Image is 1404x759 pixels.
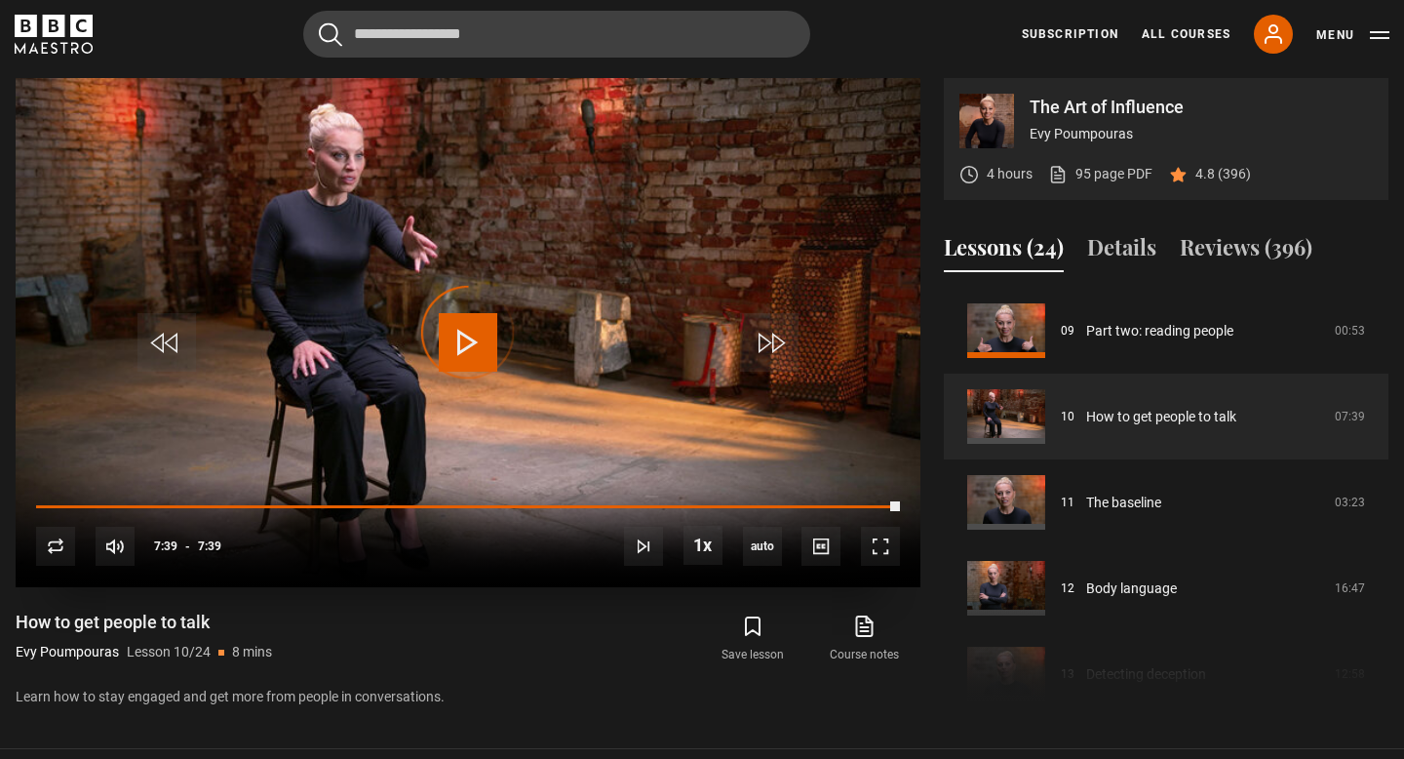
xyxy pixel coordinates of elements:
p: Evy Poumpouras [1030,124,1373,144]
button: Captions [801,527,840,566]
h1: How to get people to talk [16,611,272,634]
p: 8 mins [232,642,272,662]
button: Replay [36,527,75,566]
p: Lesson 10/24 [127,642,211,662]
button: Mute [96,527,135,566]
button: Reviews (396) [1180,231,1312,272]
p: Evy Poumpouras [16,642,119,662]
span: 7:39 [198,529,221,564]
a: Body language [1086,579,1177,599]
a: All Courses [1142,25,1230,43]
button: Save lesson [697,611,808,667]
span: - [185,539,190,553]
p: Learn how to stay engaged and get more from people in conversations. [16,687,920,707]
button: Fullscreen [861,527,900,566]
a: 95 page PDF [1048,164,1152,184]
video-js: Video Player [16,78,920,587]
span: auto [743,527,782,566]
div: Current quality: 1080p [743,527,782,566]
a: Subscription [1022,25,1118,43]
a: Part two: reading people [1086,321,1233,341]
button: Toggle navigation [1316,25,1389,45]
svg: BBC Maestro [15,15,93,54]
input: Search [303,11,810,58]
button: Next Lesson [624,527,663,566]
a: Course notes [809,611,920,667]
span: 7:39 [154,529,177,564]
p: The Art of Influence [1030,99,1373,116]
button: Details [1087,231,1156,272]
div: Progress Bar [36,505,900,509]
button: Submit the search query [319,22,342,47]
p: 4.8 (396) [1195,164,1251,184]
button: Lessons (24) [944,231,1064,272]
p: 4 hours [987,164,1033,184]
a: How to get people to talk [1086,407,1236,427]
a: The baseline [1086,493,1161,513]
button: Playback Rate [683,526,722,565]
